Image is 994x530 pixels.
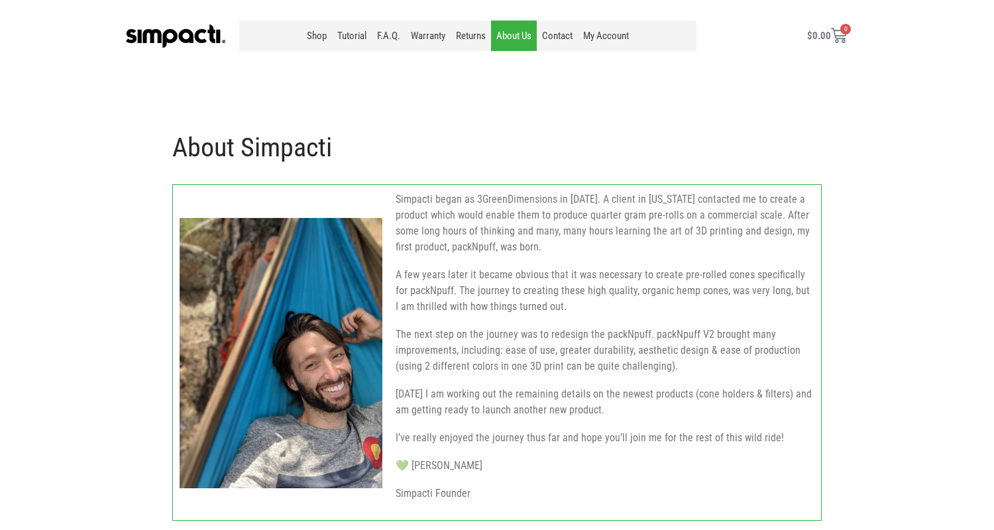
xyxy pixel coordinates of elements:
a: Warranty [406,21,451,51]
span: $ [807,30,812,42]
bdi: 0.00 [807,30,831,42]
p: The next step on the journey was to redesign the packNpuff. packNpuff V2 brought many improvement... [396,327,814,374]
span: 0 [840,24,851,34]
a: Tutorial [332,21,372,51]
a: $0.00 0 [791,20,863,52]
p: Simpacti Founder [396,486,814,502]
h1: About Simpacti [172,131,822,164]
a: Contact [537,21,578,51]
a: My Account [578,21,634,51]
p: [DATE] I am working out the remaining details on the newest products (cone holders & filters) and... [396,386,814,418]
a: F.A.Q. [372,21,406,51]
a: Returns [451,21,491,51]
a: Shop [302,21,332,51]
a: About Us [491,21,537,51]
p: 💚 [PERSON_NAME] [396,458,814,474]
p: I’ve really enjoyed the journey thus far and hope you’ll join me for the rest of this wild ride! [396,430,814,446]
p: A few years later it became obvious that it was necessary to create pre-rolled cones specifically... [396,267,814,315]
p: Simpacti began as 3GreenDimensions in [DATE]. A client in [US_STATE] contacted me to create a pro... [396,191,814,255]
